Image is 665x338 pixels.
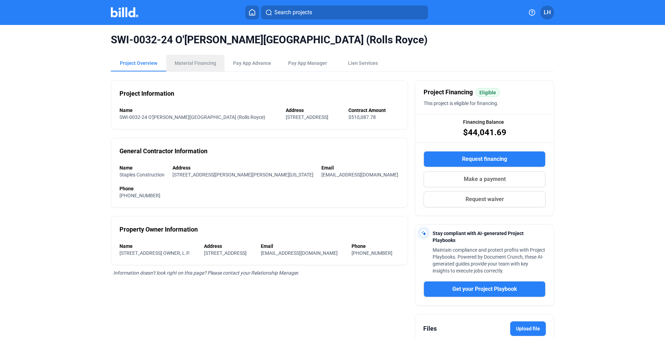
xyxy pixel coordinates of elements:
[424,101,498,106] span: This project is eligible for financing.
[119,146,207,156] div: General Contractor Information
[424,87,473,97] span: Project Financing
[465,195,504,203] span: Request waiver
[288,60,327,67] span: Pay App Manager
[113,270,299,276] span: Information doesn’t look right on this page? Please contact your Relationship Manager.
[463,127,506,138] span: $44,041.69
[463,119,504,125] span: Financing Balance
[175,60,216,67] div: Material Financing
[433,231,524,243] span: Stay compliant with AI-generated Project Playbooks
[204,250,247,256] span: [STREET_ADDRESS]
[348,60,378,67] div: Lien Services
[119,193,160,198] span: [PHONE_NUMBER]
[261,250,338,256] span: [EMAIL_ADDRESS][DOMAIN_NAME]
[424,191,546,207] button: Request waiver
[464,175,506,183] span: Make a payment
[544,8,551,17] span: LH
[204,243,254,250] div: Address
[274,8,312,17] span: Search projects
[348,114,376,120] span: $510,087.78
[233,60,271,67] div: Pay App Advance
[119,89,174,98] div: Project Information
[119,185,399,192] div: Phone
[321,172,398,177] span: [EMAIL_ADDRESS][DOMAIN_NAME]
[423,324,437,333] div: Files
[111,33,554,46] span: SWI-0032-24 O'[PERSON_NAME][GEOGRAPHIC_DATA] (Rolls Royce)
[261,6,428,19] button: Search projects
[424,281,546,297] button: Get your Project Playbook
[424,151,546,167] button: Request financing
[119,172,165,177] span: Staples Construction
[119,250,190,256] span: [STREET_ADDRESS] OWNER, L.P.
[510,321,546,336] label: Upload file
[462,155,507,163] span: Request financing
[352,243,399,250] div: Phone
[540,6,554,19] button: LH
[286,114,328,120] span: [STREET_ADDRESS]
[261,243,345,250] div: Email
[286,107,342,114] div: Address
[348,107,399,114] div: Contract Amount
[119,225,198,234] div: Property Owner Information
[119,114,265,120] span: SWI-0032-24 O'[PERSON_NAME][GEOGRAPHIC_DATA] (Rolls Royce)
[433,247,545,274] span: Maintain compliance and protect profits with Project Playbooks. Powered by Document Crunch, these...
[111,7,138,17] img: Billd Company Logo
[321,164,399,171] div: Email
[119,164,166,171] div: Name
[172,172,313,177] span: [STREET_ADDRESS][PERSON_NAME][PERSON_NAME][US_STATE]
[424,171,546,187] button: Make a payment
[352,250,392,256] span: [PHONE_NUMBER]
[476,88,500,97] mat-chip: Eligible
[172,164,314,171] div: Address
[452,285,517,293] span: Get your Project Playbook
[119,243,197,250] div: Name
[120,60,157,67] div: Project Overview
[119,107,279,114] div: Name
